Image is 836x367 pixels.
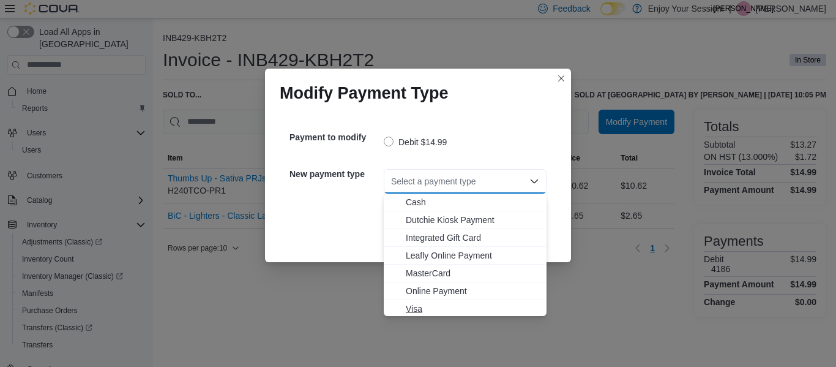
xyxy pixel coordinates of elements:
[529,176,539,186] button: Close list of options
[384,194,547,211] button: Cash
[384,300,547,318] button: Visa
[554,71,569,86] button: Closes this modal window
[391,174,392,189] input: Accessible screen reader label
[406,303,539,315] span: Visa
[384,282,547,300] button: Online Payment
[384,135,447,149] label: Debit $14.99
[289,125,381,149] h5: Payment to modify
[406,249,539,262] span: Leafly Online Payment
[406,267,539,279] span: MasterCard
[406,196,539,208] span: Cash
[384,194,547,318] div: Choose from the following options
[289,162,381,186] h5: New payment type
[384,229,547,247] button: Integrated Gift Card
[406,232,539,244] span: Integrated Gift Card
[280,83,449,103] h1: Modify Payment Type
[406,285,539,297] span: Online Payment
[384,247,547,265] button: Leafly Online Payment
[384,211,547,229] button: Dutchie Kiosk Payment
[406,214,539,226] span: Dutchie Kiosk Payment
[384,265,547,282] button: MasterCard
